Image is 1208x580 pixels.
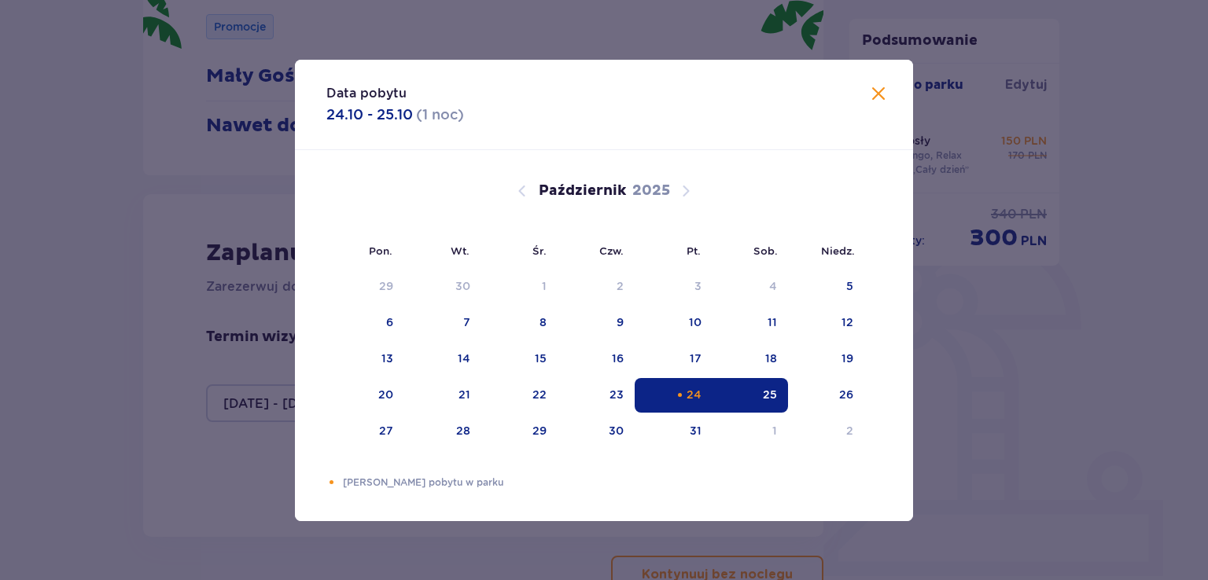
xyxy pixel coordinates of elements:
div: 1 [772,423,777,439]
td: 19 [788,342,864,376]
div: 11 [768,314,777,330]
p: 24.10 - 25.10 [326,105,413,124]
td: 18 [713,342,789,376]
td: 28 [404,414,482,449]
p: [PERSON_NAME] pobytu w parku [343,475,882,490]
div: Pomarańczowa kropka [326,477,337,487]
div: 22 [532,387,547,402]
td: 26 [788,378,864,413]
td: 22 [481,378,558,413]
td: 16 [558,342,635,376]
small: Pon. [369,244,392,257]
div: 20 [378,387,393,402]
div: 10 [689,314,702,330]
td: 11 [713,306,789,340]
div: 6 [386,314,393,330]
div: 13 [381,351,393,366]
td: 7 [404,306,482,340]
div: 21 [459,387,470,402]
div: 26 [839,387,853,402]
div: 9 [617,314,624,330]
td: 5 [788,270,864,304]
div: 29 [379,278,393,294]
td: 29 [481,414,558,449]
small: Śr. [532,244,547,257]
p: 2025 [632,182,670,200]
small: Sob. [753,244,778,257]
td: Data niedostępna. poniedziałek, 29 września 2025 [326,270,404,304]
td: 10 [635,306,713,340]
td: 17 [635,342,713,376]
div: 25 [763,387,777,402]
td: Data niedostępna. sobota, 4 października 2025 [713,270,789,304]
button: Następny miesiąc [676,182,695,200]
div: 23 [610,387,624,402]
div: 31 [690,423,702,439]
div: 7 [463,314,470,330]
td: Data zaznaczona. sobota, 25 października 2025 [713,378,789,413]
div: 19 [842,351,853,366]
td: 21 [404,378,482,413]
td: Data niedostępna. wtorek, 30 września 2025 [404,270,482,304]
td: 27 [326,414,404,449]
div: 17 [690,351,702,366]
p: ( 1 noc ) [416,105,464,124]
div: 14 [458,351,470,366]
div: 16 [612,351,624,366]
td: 1 [713,414,789,449]
small: Wt. [451,244,470,257]
td: 12 [788,306,864,340]
div: 15 [535,351,547,366]
td: Data niedostępna. piątek, 3 października 2025 [635,270,713,304]
p: Październik [539,182,626,200]
div: 5 [846,278,853,294]
td: 20 [326,378,404,413]
div: 12 [842,314,853,330]
div: 29 [532,423,547,439]
div: 28 [456,423,470,439]
small: Pt. [687,244,701,257]
td: 6 [326,306,404,340]
td: Data zaznaczona. piątek, 24 października 2025 [635,378,713,413]
div: 30 [609,423,624,439]
div: 27 [379,423,393,439]
small: Niedz. [821,244,855,257]
td: 14 [404,342,482,376]
div: 3 [694,278,702,294]
td: Data niedostępna. środa, 1 października 2025 [481,270,558,304]
div: 24 [687,387,702,402]
p: Data pobytu [326,85,407,102]
td: 8 [481,306,558,340]
div: 2 [617,278,624,294]
td: 13 [326,342,404,376]
div: 18 [765,351,777,366]
td: 9 [558,306,635,340]
div: 2 [846,423,853,439]
td: 31 [635,414,713,449]
small: Czw. [599,244,624,257]
div: 30 [455,278,470,294]
button: Zamknij [869,85,888,105]
td: Data niedostępna. czwartek, 2 października 2025 [558,270,635,304]
td: 23 [558,378,635,413]
button: Poprzedni miesiąc [513,182,532,200]
div: 1 [542,278,547,294]
div: 8 [540,314,547,330]
div: 4 [769,278,777,294]
td: 15 [481,342,558,376]
td: 30 [558,414,635,449]
div: Pomarańczowa kropka [675,390,685,400]
td: 2 [788,414,864,449]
